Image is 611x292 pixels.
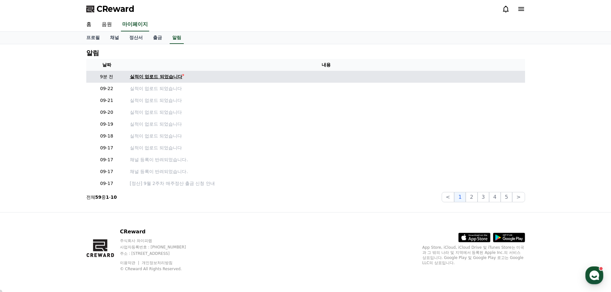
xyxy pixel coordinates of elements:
[2,203,42,219] a: 홈
[170,32,184,44] a: 알림
[81,32,105,44] a: 프로필
[20,213,24,218] span: 홈
[512,192,525,202] button: >
[95,195,101,200] strong: 59
[454,192,466,202] button: 1
[130,133,522,139] a: 실적이 업로드 되었습니다
[478,192,489,202] button: 3
[130,121,522,128] a: 실적이 업로드 되었습니다
[106,195,109,200] strong: 1
[130,73,182,80] div: 실적이 업로드 되었습니다
[120,245,198,250] p: 사업자등록번호 : [PHONE_NUMBER]
[89,145,125,151] p: 09-17
[89,121,125,128] p: 09-19
[89,85,125,92] p: 09-22
[81,18,97,31] a: 홈
[99,213,107,218] span: 설정
[59,213,66,218] span: 대화
[130,156,522,163] p: 채널 등록이 반려되었습니다.
[127,59,525,71] th: 내용
[120,251,198,256] p: 주소 : [STREET_ADDRESS]
[120,228,198,236] p: CReward
[130,73,522,80] a: 실적이 업로드 되었습니다
[501,192,512,202] button: 5
[466,192,477,202] button: 2
[120,266,198,271] p: © CReward All Rights Reserved.
[86,194,117,200] p: 전체 중 -
[83,203,123,219] a: 설정
[42,203,83,219] a: 대화
[442,192,454,202] button: <
[148,32,167,44] a: 출금
[89,73,125,80] p: 9분 전
[89,133,125,139] p: 09-18
[89,109,125,116] p: 09-20
[86,4,134,14] a: CReward
[89,156,125,163] p: 09-17
[130,168,522,175] p: 채널 등록이 반려되었습니다.
[121,18,149,31] a: 마이페이지
[86,59,127,71] th: 날짜
[124,32,148,44] a: 정산서
[142,261,173,265] a: 개인정보처리방침
[130,145,522,151] a: 실적이 업로드 되었습니다
[89,180,125,187] p: 09-17
[89,97,125,104] p: 09-21
[130,97,522,104] a: 실적이 업로드 되었습니다
[130,85,522,92] a: 실적이 업로드 되었습니다
[111,195,117,200] strong: 10
[130,109,522,116] a: 실적이 업로드 되었습니다
[89,168,125,175] p: 09-17
[97,18,117,31] a: 음원
[120,238,198,243] p: 주식회사 와이피랩
[120,261,140,265] a: 이용약관
[97,4,134,14] span: CReward
[86,49,99,56] h4: 알림
[489,192,501,202] button: 4
[130,180,522,187] a: [정산] 9월 2주차 매주정산 출금 신청 안내
[105,32,124,44] a: 채널
[422,245,525,265] p: App Store, iCloud, iCloud Drive 및 iTunes Store는 미국과 그 밖의 나라 및 지역에서 등록된 Apple Inc.의 서비스 상표입니다. Goo...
